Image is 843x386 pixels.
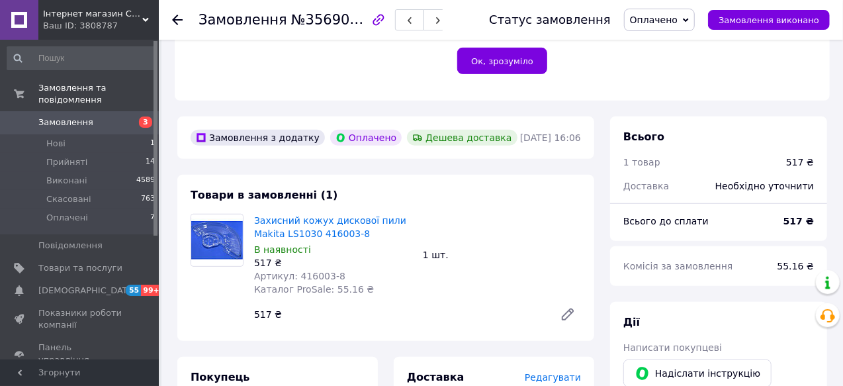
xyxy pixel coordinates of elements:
div: 517 ₴ [249,305,549,324]
span: Покупець [191,371,250,383]
span: 7 [150,212,155,224]
div: Необхідно уточнити [707,171,822,201]
span: 99+ [141,285,163,296]
span: Ок, зрозуміло [471,56,533,66]
span: Доставка [623,181,669,191]
span: 14 [146,156,155,168]
button: Замовлення виконано [708,10,830,30]
span: Повідомлення [38,240,103,252]
div: Повернутися назад [172,13,183,26]
span: Показники роботи компанії [38,307,122,331]
span: Замовлення виконано [719,15,819,25]
div: Оплачено [330,130,402,146]
a: Редагувати [555,301,581,328]
span: Оплачені [46,212,88,224]
button: Ок, зрозуміло [457,48,547,74]
div: Ваш ID: 3808787 [43,20,159,32]
span: 55 [126,285,141,296]
span: Нові [46,138,66,150]
b: 517 ₴ [783,216,814,226]
span: Редагувати [525,372,581,383]
span: [DEMOGRAPHIC_DATA] [38,285,136,297]
img: Захисний кожух дискової пили Makita LS1030 416003-8 [191,215,243,266]
div: 1 шт. [418,246,586,264]
span: 3 [139,117,152,128]
span: В наявності [254,244,311,255]
span: Замовлення та повідомлення [38,82,159,106]
span: Замовлення [38,117,93,128]
span: Виконані [46,175,87,187]
span: Комісія за замовлення [623,261,733,271]
span: 55.16 ₴ [777,261,814,271]
span: 1 товар [623,157,660,168]
span: Артикул: 416003-8 [254,271,345,281]
div: 517 ₴ [254,256,412,269]
div: 517 ₴ [786,156,814,169]
span: Дії [623,316,640,328]
div: Статус замовлення [489,13,611,26]
span: №356903333 [291,11,385,28]
span: Товари та послуги [38,262,122,274]
span: Всього [623,130,664,143]
input: Пошук [7,46,156,70]
span: Оплачено [630,15,678,25]
span: Скасовані [46,193,91,205]
span: 4589 [136,175,155,187]
span: Інтернет магазин Струмент [43,8,142,20]
span: Всього до сплати [623,216,709,226]
span: Товари в замовленні (1) [191,189,338,201]
span: Написати покупцеві [623,342,722,353]
span: Доставка [407,371,465,383]
span: Панель управління [38,342,122,365]
span: Каталог ProSale: 55.16 ₴ [254,284,374,295]
span: 1 [150,138,155,150]
time: [DATE] 16:06 [520,132,581,143]
span: Прийняті [46,156,87,168]
span: Замовлення [199,12,287,28]
div: Замовлення з додатку [191,130,325,146]
span: 763 [141,193,155,205]
div: Дешева доставка [407,130,517,146]
a: Захисний кожух дискової пили Makita LS1030 416003-8 [254,215,406,239]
